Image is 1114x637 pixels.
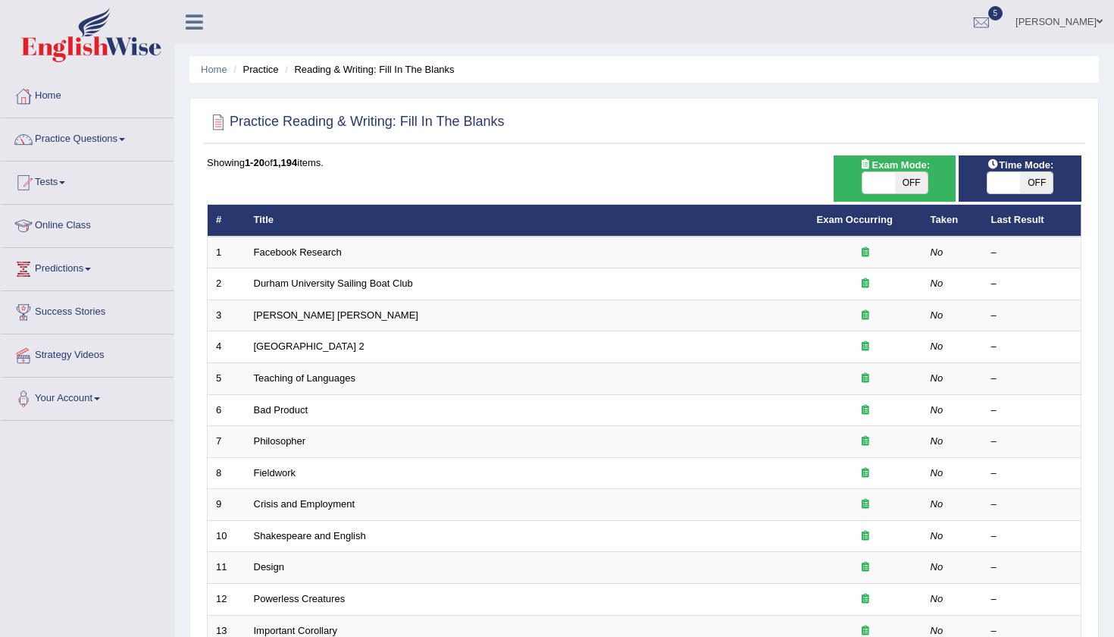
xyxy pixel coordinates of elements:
[1,162,174,199] a: Tests
[931,404,943,416] em: No
[254,372,355,384] a: Teaching of Languages
[817,214,893,225] a: Exam Occurring
[931,593,943,604] em: No
[254,278,413,289] a: Durham University Sailing Boat Club
[834,155,956,202] div: Show exams occurring in exams
[817,403,914,418] div: Exam occurring question
[981,157,1059,173] span: Time Mode:
[208,300,246,331] td: 3
[1,378,174,416] a: Your Account
[208,331,246,363] td: 4
[817,277,914,291] div: Exam occurring question
[254,435,306,447] a: Philosopher
[208,363,246,395] td: 5
[281,62,454,77] li: Reading & Writing: Fill In The Blanks
[254,246,342,258] a: Facebook Research
[254,625,338,636] a: Important Corollary
[931,561,943,573] em: No
[208,268,246,300] td: 2
[817,372,914,386] div: Exam occurring question
[817,466,914,481] div: Exam occurring question
[931,467,943,479] em: No
[931,498,943,510] em: No
[991,309,1073,323] div: –
[254,498,355,510] a: Crisis and Employment
[254,561,284,573] a: Design
[931,625,943,636] em: No
[273,157,298,168] b: 1,194
[991,372,1073,386] div: –
[208,489,246,521] td: 9
[931,246,943,258] em: No
[1,291,174,329] a: Success Stories
[931,372,943,384] em: No
[208,205,246,237] th: #
[817,435,914,449] div: Exam occurring question
[817,560,914,575] div: Exam occurring question
[254,593,346,604] a: Powerless Creatures
[1,75,174,113] a: Home
[895,172,928,193] span: OFF
[991,340,1073,354] div: –
[208,237,246,268] td: 1
[817,246,914,260] div: Exam occurring question
[1,118,174,156] a: Practice Questions
[254,530,366,541] a: Shakespeare and English
[208,520,246,552] td: 10
[991,403,1073,418] div: –
[817,497,914,512] div: Exam occurring question
[817,529,914,544] div: Exam occurring question
[931,435,943,447] em: No
[991,529,1073,544] div: –
[208,457,246,489] td: 8
[988,6,1003,20] span: 5
[991,560,1073,575] div: –
[931,530,943,541] em: No
[1020,172,1053,193] span: OFF
[245,157,264,168] b: 1-20
[207,155,1081,170] div: Showing of items.
[1,205,174,243] a: Online Class
[991,277,1073,291] div: –
[208,583,246,615] td: 12
[208,552,246,584] td: 11
[931,278,943,289] em: No
[230,62,278,77] li: Practice
[1,248,174,286] a: Predictions
[254,340,365,352] a: [GEOGRAPHIC_DATA] 2
[983,205,1081,237] th: Last Result
[246,205,809,237] th: Title
[931,340,943,352] em: No
[991,435,1073,449] div: –
[991,592,1073,607] div: –
[817,592,914,607] div: Exam occurring question
[208,394,246,426] td: 6
[254,309,418,321] a: [PERSON_NAME] [PERSON_NAME]
[208,426,246,458] td: 7
[207,111,505,133] h2: Practice Reading & Writing: Fill In The Blanks
[254,404,308,416] a: Bad Product
[201,64,227,75] a: Home
[991,497,1073,512] div: –
[1,334,174,372] a: Strategy Videos
[991,246,1073,260] div: –
[931,309,943,321] em: No
[991,466,1073,481] div: –
[817,309,914,323] div: Exam occurring question
[817,340,914,354] div: Exam occurring question
[922,205,983,237] th: Taken
[254,467,296,479] a: Fieldwork
[853,157,935,173] span: Exam Mode:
